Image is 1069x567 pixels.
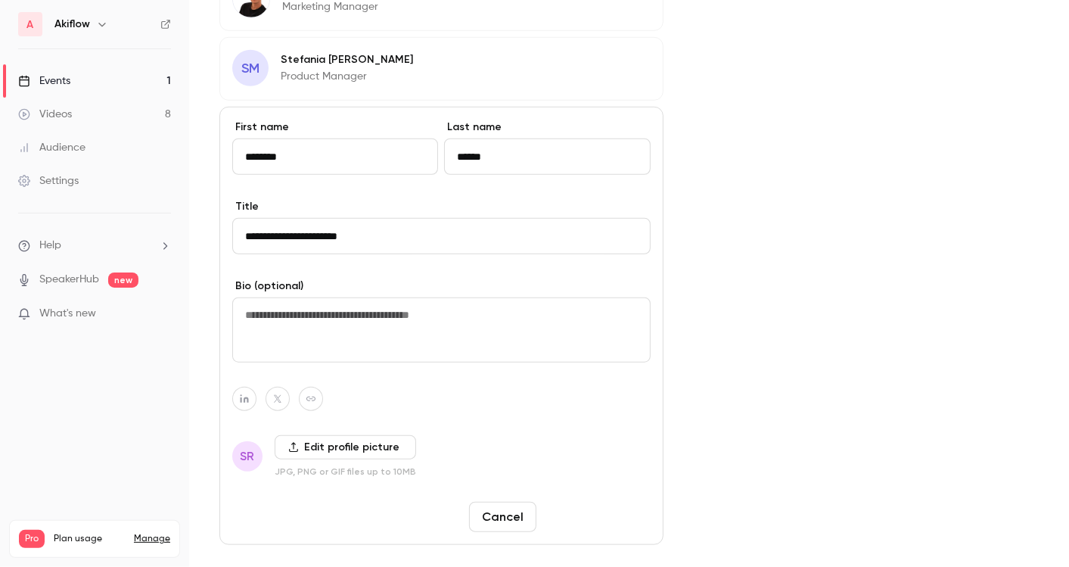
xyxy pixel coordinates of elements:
[27,17,34,33] span: A
[232,120,438,135] label: First name
[542,502,651,532] button: Save changes
[18,238,171,254] li: help-dropdown-opener
[232,279,651,294] label: Bio (optional)
[18,73,70,89] div: Events
[39,238,61,254] span: Help
[219,37,663,101] div: SMStefania [PERSON_NAME]Product Manager
[54,17,90,32] h6: Akiflow
[444,120,650,135] label: Last name
[281,52,413,67] p: Stefania [PERSON_NAME]
[275,466,416,478] p: JPG, PNG or GIF files up to 10MB
[241,447,255,466] span: SR
[153,307,171,321] iframe: Noticeable Trigger
[232,199,651,214] label: Title
[18,107,72,122] div: Videos
[18,173,79,188] div: Settings
[54,533,125,545] span: Plan usage
[134,533,170,545] a: Manage
[108,273,138,288] span: new
[18,140,85,155] div: Audience
[281,69,413,84] p: Product Manager
[39,306,96,322] span: What's new
[469,502,536,532] button: Cancel
[241,58,259,79] span: SM
[275,435,416,460] label: Edit profile picture
[19,530,45,548] span: Pro
[39,272,99,288] a: SpeakerHub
